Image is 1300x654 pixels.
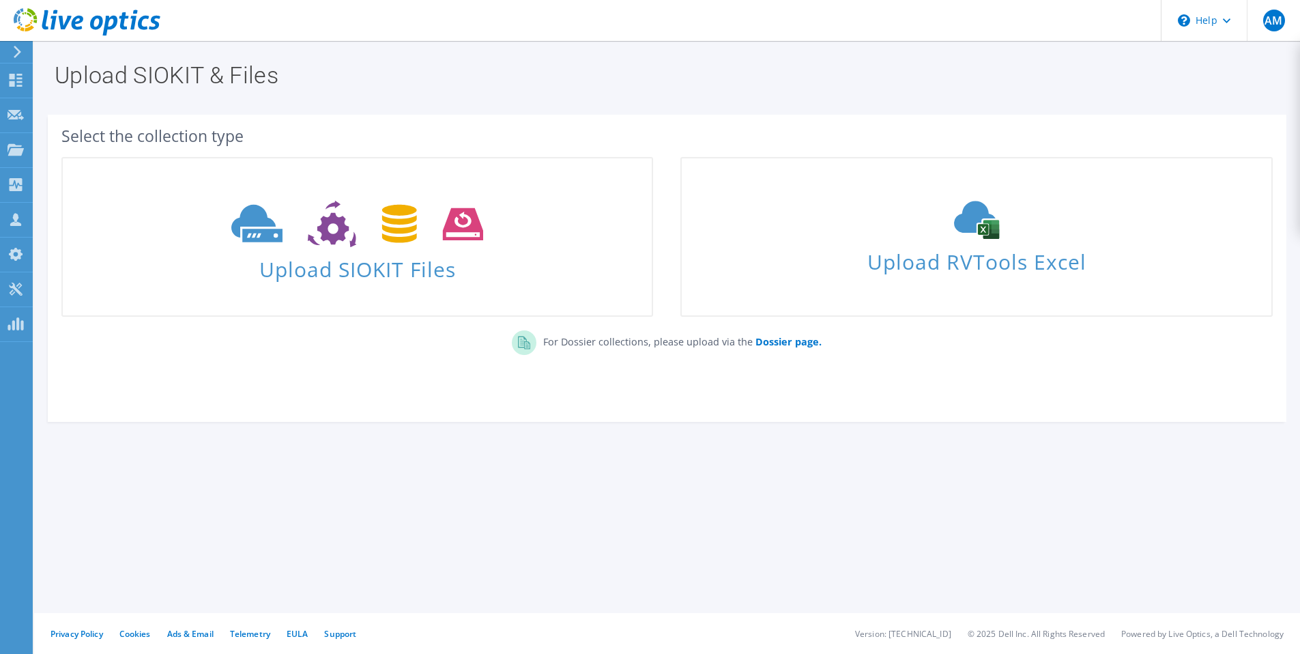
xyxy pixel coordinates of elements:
span: Upload SIOKIT Files [63,251,652,280]
a: Telemetry [230,628,270,640]
h1: Upload SIOKIT & Files [55,63,1273,87]
a: Upload SIOKIT Files [61,157,653,317]
a: Support [324,628,356,640]
a: Ads & Email [167,628,214,640]
svg: \n [1178,14,1190,27]
li: Version: [TECHNICAL_ID] [855,628,951,640]
li: © 2025 Dell Inc. All Rights Reserved [968,628,1105,640]
p: For Dossier collections, please upload via the [536,330,822,350]
a: Cookies [119,628,151,640]
span: Upload RVTools Excel [682,244,1271,273]
li: Powered by Live Optics, a Dell Technology [1121,628,1284,640]
span: AM [1263,10,1285,31]
b: Dossier page. [755,335,822,348]
a: Dossier page. [753,335,822,348]
a: Upload RVTools Excel [680,157,1272,317]
div: Select the collection type [61,128,1273,143]
a: Privacy Policy [50,628,103,640]
a: EULA [287,628,308,640]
